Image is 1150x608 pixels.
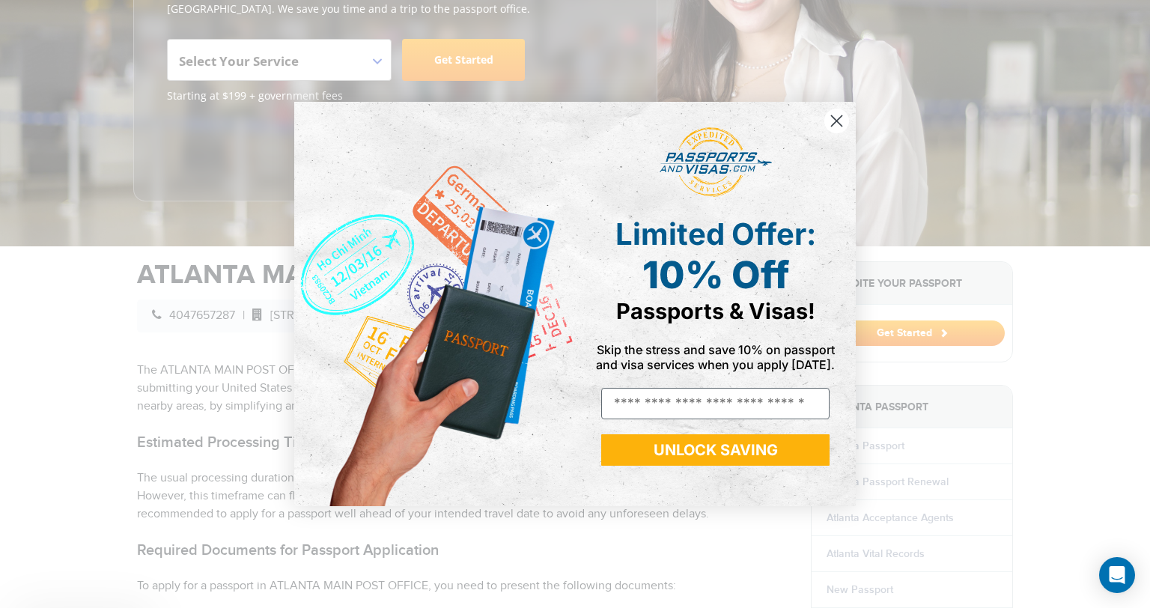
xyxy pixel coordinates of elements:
[660,127,772,198] img: passports and visas
[596,342,835,372] span: Skip the stress and save 10% on passport and visa services when you apply [DATE].
[824,108,850,134] button: Close dialog
[294,102,575,506] img: de9cda0d-0715-46ca-9a25-073762a91ba7.png
[616,298,815,324] span: Passports & Visas!
[601,434,830,466] button: UNLOCK SAVING
[615,216,816,252] span: Limited Offer:
[1099,557,1135,593] div: Open Intercom Messenger
[642,252,789,297] span: 10% Off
